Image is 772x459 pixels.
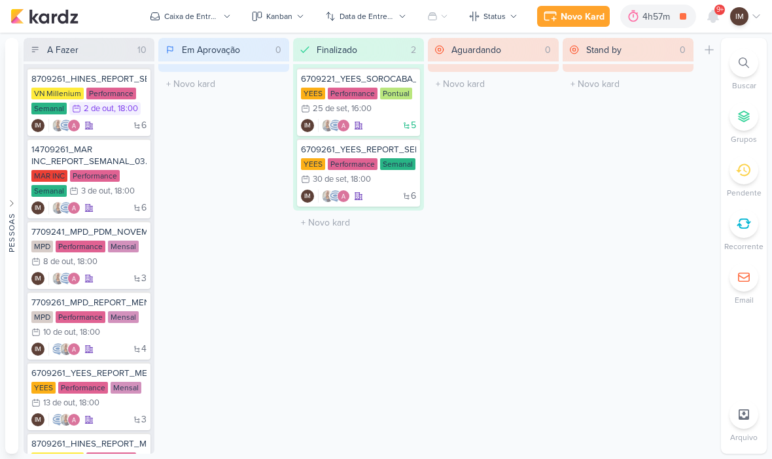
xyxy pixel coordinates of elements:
img: Caroline Traven De Andrade [329,119,342,132]
div: 8 de out [43,258,73,266]
p: IM [35,417,41,424]
div: Colaboradores: Iara Santos, Caroline Traven De Andrade, Alessandra Gomes [318,119,350,132]
div: Performance [56,241,105,252]
div: Isabella Machado Guimarães [31,413,44,426]
div: Performance [56,311,105,323]
div: Colaboradores: Iara Santos, Caroline Traven De Andrade, Alessandra Gomes [48,119,80,132]
div: Isabella Machado Guimarães [31,272,44,285]
div: 6709261_YEES_REPORT_MENSAL_SETEMBRO [31,367,147,379]
div: , 18:00 [347,175,371,184]
div: Colaboradores: Caroline Traven De Andrade, Iara Santos, Alessandra Gomes [48,413,80,426]
div: , 18:00 [75,399,99,407]
div: , 16:00 [347,105,372,113]
div: YEES [31,382,56,394]
div: 2 [406,43,421,57]
p: IM [35,347,41,353]
div: Performance [58,382,108,394]
span: 6 [141,203,147,212]
div: Criador(a): Isabella Machado Guimarães [31,413,44,426]
div: Criador(a): Isabella Machado Guimarães [31,119,44,132]
span: 6 [411,192,416,201]
span: 3 [141,274,147,283]
p: IM [304,123,311,129]
img: Alessandra Gomes [337,190,350,203]
div: 6709221_YEES_SOROCABA_AJUSTES_CAMPANHAS_MIA [301,73,416,85]
img: Iara Santos [321,119,334,132]
p: IM [35,123,41,129]
p: IM [735,10,744,22]
div: Performance [328,158,377,170]
span: 4 [141,345,147,354]
img: Alessandra Gomes [67,272,80,285]
div: VN Millenium [31,88,84,99]
div: 25 de set [313,105,347,113]
div: YEES [301,158,325,170]
div: 0 [270,43,287,57]
div: 0 [540,43,556,57]
img: Iara Santos [321,190,334,203]
div: Colaboradores: Iara Santos, Caroline Traven De Andrade, Alessandra Gomes [318,190,350,203]
p: Email [735,294,754,306]
span: 6 [141,121,147,130]
div: Isabella Machado Guimarães [31,343,44,356]
img: Alessandra Gomes [337,119,350,132]
img: Caroline Traven De Andrade [60,119,73,132]
div: Criador(a): Isabella Machado Guimarães [31,201,44,214]
div: Criador(a): Isabella Machado Guimarães [31,272,44,285]
div: Novo Kard [561,10,605,24]
div: 8709261_HINES_REPORT_SEMANAL_02.10 [31,73,147,85]
p: Grupos [731,133,757,145]
p: Buscar [732,80,756,92]
input: + Novo kard [565,75,691,93]
input: + Novo kard [430,75,556,93]
img: Caroline Traven De Andrade [60,272,73,285]
div: 14709261_MAR INC_REPORT_SEMANAL_03.10 [31,144,147,167]
img: Caroline Traven De Andrade [52,343,65,356]
div: Isabella Machado Guimarães [31,201,44,214]
div: Pontual [380,88,412,99]
div: Semanal [31,103,67,114]
div: Colaboradores: Caroline Traven De Andrade, Iara Santos, Alessandra Gomes [48,343,80,356]
div: MAR INC [31,170,67,182]
img: Alessandra Gomes [67,201,80,214]
div: , 18:00 [114,105,138,113]
div: 10 [132,43,152,57]
img: Iara Santos [52,272,65,285]
div: MPD [31,241,53,252]
div: Performance [70,170,120,182]
img: Alessandra Gomes [67,119,80,132]
input: + Novo kard [296,213,421,232]
div: Criador(a): Isabella Machado Guimarães [301,119,314,132]
input: + Novo kard [161,75,287,93]
div: Isabella Machado Guimarães [730,7,748,25]
div: 4h57m [642,10,674,24]
div: 13 de out [43,399,75,407]
div: Colaboradores: Iara Santos, Caroline Traven De Andrade, Alessandra Gomes [48,272,80,285]
img: Iara Santos [60,413,73,426]
div: 6709261_YEES_REPORT_SEMANAL_COMERCIAL_30.09 [301,144,416,156]
img: Iara Santos [52,119,65,132]
button: Pessoas [5,38,18,454]
img: Caroline Traven De Andrade [52,413,65,426]
span: 5 [411,121,416,130]
div: Mensal [108,241,139,252]
img: Caroline Traven De Andrade [60,201,73,214]
img: Alessandra Gomes [67,343,80,356]
div: Isabella Machado Guimarães [301,190,314,203]
div: Isabella Machado Guimarães [31,119,44,132]
li: Ctrl + F [721,48,767,92]
img: Alessandra Gomes [67,413,80,426]
p: Recorrente [724,241,763,252]
div: Semanal [380,158,415,170]
p: IM [304,194,311,200]
div: Performance [86,88,136,99]
img: Caroline Traven De Andrade [329,190,342,203]
div: 7709261_MPD_REPORT_MENSAL_SETEMBRO [31,297,147,309]
img: Iara Santos [60,343,73,356]
button: Novo Kard [537,6,610,27]
p: Pendente [727,187,762,199]
div: Criador(a): Isabella Machado Guimarães [31,343,44,356]
div: YEES [301,88,325,99]
div: Criador(a): Isabella Machado Guimarães [301,190,314,203]
div: 0 [675,43,691,57]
